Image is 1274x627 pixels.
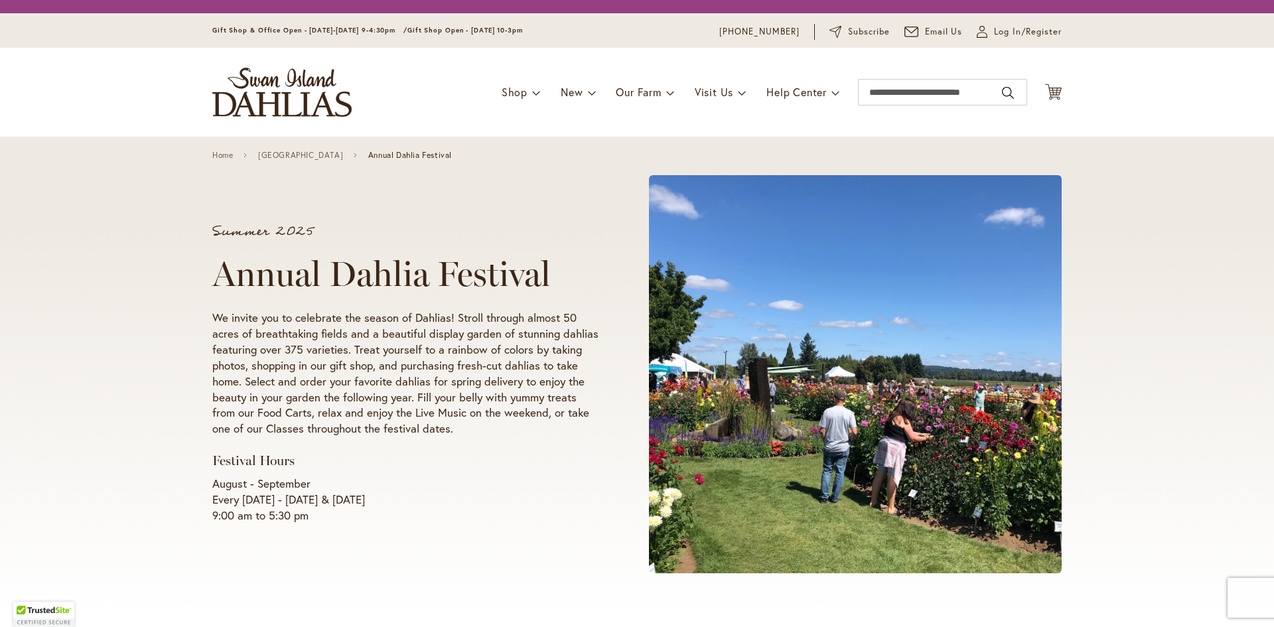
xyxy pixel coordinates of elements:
a: Subscribe [829,25,890,38]
p: August - September Every [DATE] - [DATE] & [DATE] 9:00 am to 5:30 pm [212,476,599,523]
h1: Annual Dahlia Festival [212,254,599,294]
a: Email Us [904,25,963,38]
span: New [561,85,583,99]
h3: Festival Hours [212,453,599,469]
span: Log In/Register [994,25,1062,38]
p: Summer 2025 [212,225,599,238]
span: Annual Dahlia Festival [368,151,452,160]
p: We invite you to celebrate the season of Dahlias! Stroll through almost 50 acres of breathtaking ... [212,310,599,437]
span: Gift Shop Open - [DATE] 10-3pm [407,26,523,35]
button: Search [1002,82,1014,104]
a: store logo [212,68,352,117]
span: Visit Us [695,85,733,99]
span: Our Farm [616,85,661,99]
span: Gift Shop & Office Open - [DATE]-[DATE] 9-4:30pm / [212,26,407,35]
a: Log In/Register [977,25,1062,38]
span: Email Us [925,25,963,38]
span: Subscribe [848,25,890,38]
span: Help Center [766,85,827,99]
a: Home [212,151,233,160]
a: [PHONE_NUMBER] [719,25,800,38]
span: Shop [502,85,528,99]
a: [GEOGRAPHIC_DATA] [258,151,343,160]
